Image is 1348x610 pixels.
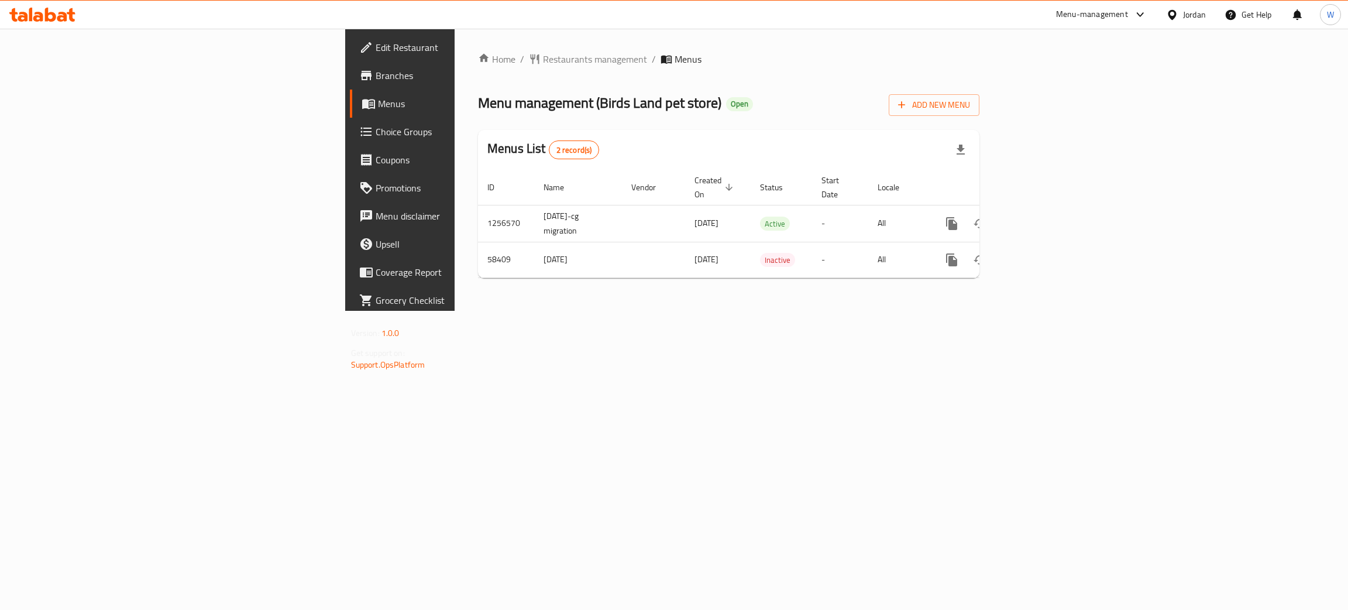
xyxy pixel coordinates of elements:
a: Coupons [350,146,570,174]
div: Jordan [1183,8,1206,21]
span: Open [726,99,753,109]
div: Total records count [549,140,600,159]
span: Name [544,180,579,194]
span: Menu disclaimer [376,209,561,223]
span: [DATE] [694,215,718,231]
span: Created On [694,173,737,201]
th: Actions [929,170,1060,205]
span: Edit Restaurant [376,40,561,54]
li: / [652,52,656,66]
table: enhanced table [478,170,1060,278]
a: Menus [350,90,570,118]
span: 2 record(s) [549,145,599,156]
span: Vendor [631,180,671,194]
span: Add New Menu [898,98,970,112]
span: [DATE] [694,252,718,267]
button: more [938,210,966,238]
span: Promotions [376,181,561,195]
span: Active [760,217,790,231]
span: Get support on: [351,345,405,361]
a: Grocery Checklist [350,286,570,314]
span: Menu management ( Birds Land pet store ) [478,90,721,116]
span: Choice Groups [376,125,561,139]
td: [DATE] [534,242,622,277]
a: Upsell [350,230,570,258]
span: Start Date [821,173,854,201]
span: Menus [378,97,561,111]
span: Coverage Report [376,265,561,279]
span: Version: [351,325,380,341]
span: 1.0.0 [381,325,400,341]
button: Change Status [966,246,994,274]
button: Add New Menu [889,94,979,116]
span: Locale [878,180,914,194]
a: Coverage Report [350,258,570,286]
span: Upsell [376,237,561,251]
span: ID [487,180,510,194]
div: Export file [947,136,975,164]
span: Status [760,180,798,194]
a: Promotions [350,174,570,202]
h2: Menus List [487,140,599,159]
a: Edit Restaurant [350,33,570,61]
td: - [812,242,868,277]
a: Menu disclaimer [350,202,570,230]
td: - [812,205,868,242]
span: Restaurants management [543,52,647,66]
td: All [868,205,929,242]
span: W [1327,8,1334,21]
span: Coupons [376,153,561,167]
span: Grocery Checklist [376,293,561,307]
a: Choice Groups [350,118,570,146]
td: [DATE]-cg migration [534,205,622,242]
a: Restaurants management [529,52,647,66]
td: All [868,242,929,277]
span: Inactive [760,253,795,267]
a: Branches [350,61,570,90]
div: Open [726,97,753,111]
button: more [938,246,966,274]
nav: breadcrumb [478,52,979,66]
span: Branches [376,68,561,83]
button: Change Status [966,210,994,238]
div: Menu-management [1056,8,1128,22]
span: Menus [675,52,701,66]
a: Support.OpsPlatform [351,357,425,372]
